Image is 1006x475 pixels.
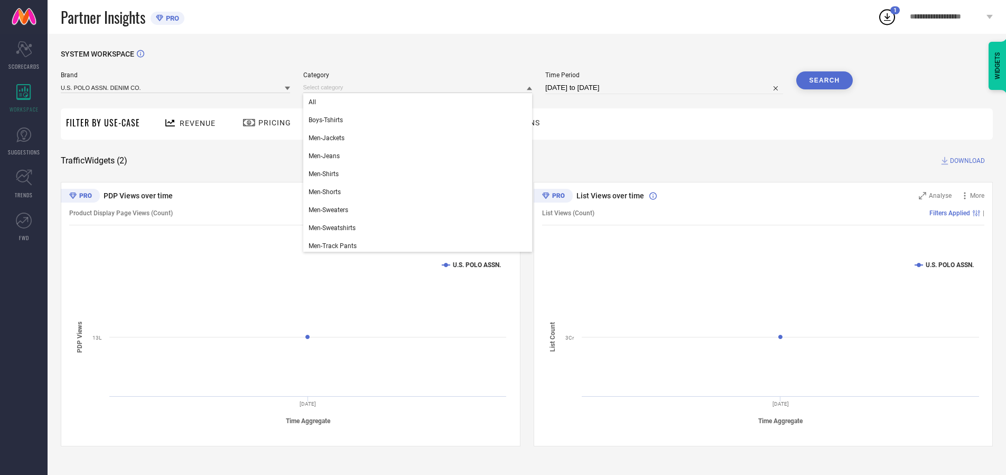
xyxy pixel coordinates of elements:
span: Pricing [258,118,291,127]
span: Men-Shirts [309,170,339,178]
text: U.S. POLO ASSN. [926,261,974,269]
span: Men-Shorts [309,188,341,196]
input: Select time period [545,81,783,94]
div: Men-Jeans [303,147,533,165]
svg: Zoom [919,192,926,199]
text: 3Cr [565,335,574,341]
span: FWD [19,234,29,242]
span: Partner Insights [61,6,145,28]
button: Search [796,71,853,89]
span: Boys-Tshirts [309,116,343,124]
span: List Views over time [576,191,644,200]
div: Men-Shorts [303,183,533,201]
tspan: Time Aggregate [758,417,803,425]
text: U.S. POLO ASSN. [453,261,501,269]
span: Revenue [180,119,216,127]
span: All [309,98,316,106]
span: Filters Applied [929,209,970,217]
tspan: PDP Views [76,322,83,353]
tspan: Time Aggregate [286,417,331,425]
span: PDP Views over time [104,191,173,200]
span: 1 [893,7,897,14]
text: [DATE] [300,401,316,407]
div: Men-Track Pants [303,237,533,255]
span: Category [303,71,533,79]
div: Men-Sweatshirts [303,219,533,237]
div: Men-Sweaters [303,201,533,219]
span: DOWNLOAD [950,156,985,166]
span: PRO [163,14,179,22]
div: Men-Jackets [303,129,533,147]
div: Boys-Tshirts [303,111,533,129]
span: SUGGESTIONS [8,148,40,156]
text: [DATE] [772,401,789,407]
span: TRENDS [15,191,33,199]
span: Men-Sweaters [309,206,348,214]
div: Premium [534,189,573,205]
div: Open download list [878,7,897,26]
span: WORKSPACE [10,105,39,113]
span: Product Display Page Views (Count) [69,209,173,217]
text: 13L [92,335,102,341]
span: SCORECARDS [8,62,40,70]
span: Time Period [545,71,783,79]
span: Analyse [929,192,952,199]
span: Men-Sweatshirts [309,224,356,232]
tspan: List Count [549,322,556,352]
span: Men-Track Pants [309,242,357,250]
span: List Views (Count) [542,209,594,217]
span: Men-Jackets [309,134,344,142]
div: Premium [61,189,100,205]
span: Men-Jeans [309,152,340,160]
span: Brand [61,71,290,79]
span: SYSTEM WORKSPACE [61,50,134,58]
div: Men-Shirts [303,165,533,183]
div: All [303,93,533,111]
span: | [983,209,984,217]
span: More [970,192,984,199]
input: Select category [303,82,533,93]
span: Filter By Use-Case [66,116,140,129]
span: Traffic Widgets ( 2 ) [61,156,127,166]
